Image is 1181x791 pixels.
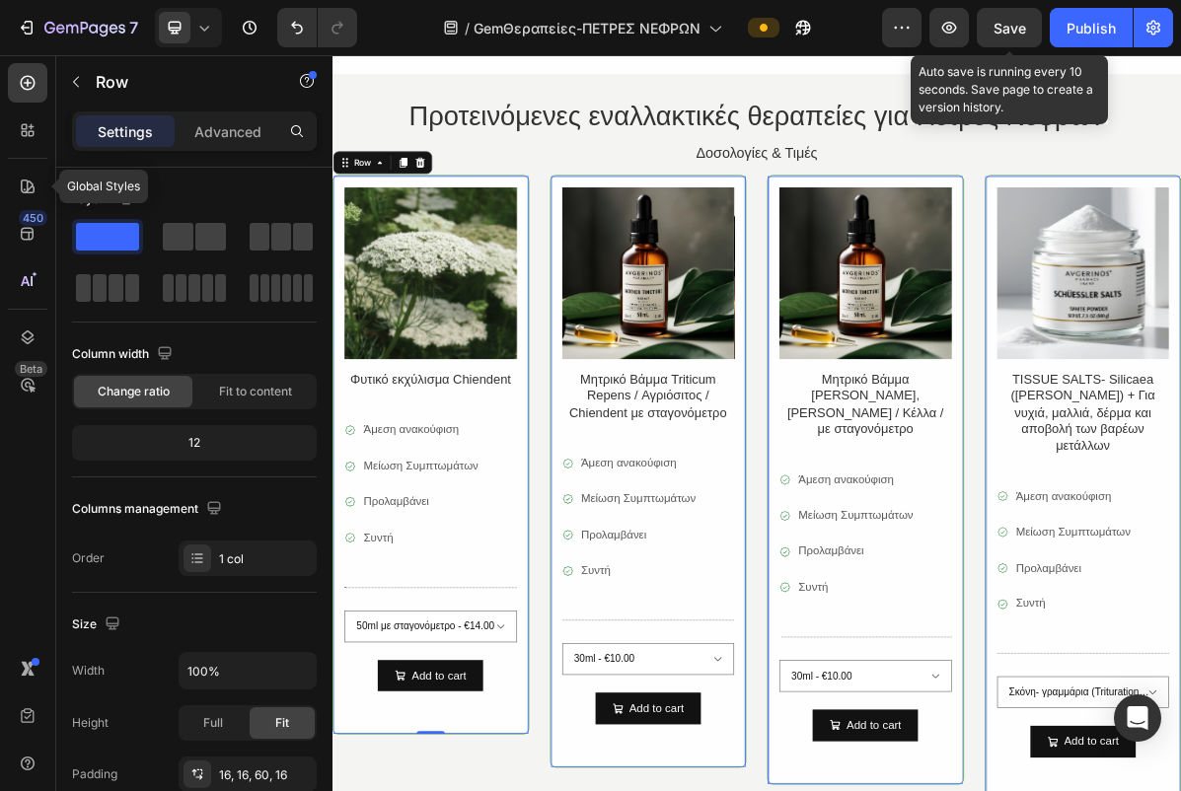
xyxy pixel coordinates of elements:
h1: Μητρικό Βάμμα Triticum Repens / Αγριόσιτος / Chiendent με σταγονόμετρο [321,439,561,512]
span: Fit [275,714,289,732]
div: Layout [72,186,138,213]
p: Συντή [650,728,810,756]
p: Μείωση Συμπτωμάτων [347,605,507,633]
iframe: Design area [332,55,1181,791]
div: Size [72,611,124,638]
h1: Μητρικό Βάμμα [PERSON_NAME], [PERSON_NAME] / Κέλλα / με σταγονόμετρο [624,439,864,536]
p: 7 [129,16,138,39]
div: 450 [19,210,47,226]
span: Fit to content [219,383,292,400]
div: Columns management [72,496,226,523]
p: Προλαμβάνει [650,678,810,706]
span: / [465,18,470,38]
p: Προλαμβάνει [43,609,203,637]
div: Beta [15,361,47,377]
div: 16, 16, 60, 16 [219,766,312,784]
div: Height [72,714,109,732]
div: Publish [1067,18,1116,38]
p: Συντή [347,705,507,734]
h1: Φυτικό εκχύλισμα Chiendent [17,439,258,466]
div: Order [72,549,105,567]
p: Advanced [194,121,261,142]
p: Άμεση ανακούφιση [43,508,203,537]
div: Open Intercom Messenger [1114,694,1161,742]
div: 12 [76,429,313,457]
p: Προλαμβάνει [954,701,1114,730]
div: Column width [72,341,177,368]
div: Padding [72,765,117,783]
div: Width [72,662,105,680]
h1: TISSUE SALTS- Silicaea ([PERSON_NAME]) + Για νυχιά, μαλλιά, δέρμα και αποβολή των βαρέων μετάλλων [927,439,1168,558]
img: TISSUE SALTS - Calcarea Fluorica (Schuessler) +Για κυκλοφορικό, αιμμοροείδες, κιρσούς & πόνους αρ... [927,183,1168,424]
p: Άμεση ανακούφιση [650,578,810,607]
p: Μείωση Συμπτωμάτων [43,558,203,587]
p: Μείωση Συμπτωμάτων [954,651,1114,680]
p: Συντή [954,751,1114,779]
img: Μητρικό Βάμμα Polygonum Aviculare / Knotgrass με σταγονόμετρο - Avgerinos Pharmacy [321,183,561,424]
button: Publish [1050,8,1133,47]
p: Συντή [43,659,203,687]
div: Row [26,140,58,158]
div: 1 col [219,550,312,568]
p: Άμεση ανακούφιση [954,601,1114,629]
p: Μείωση Συμπτωμάτων [650,627,810,656]
p: Προλαμβάνει [347,655,507,683]
p: Settings [98,121,153,142]
span: Change ratio [98,383,170,400]
button: 7 [8,8,147,47]
p: Row [96,70,263,94]
input: Auto [180,653,316,688]
img: Μητρικό Βάμμα Polygonum Aviculare / Knotgrass με σταγονόμετρο - Avgerinos Pharmacy [624,183,864,424]
p: Άμεση ανακούφιση [347,554,507,583]
button: Save [977,8,1042,47]
span: GemΘεραπείες-ΠΕΤΡΕΣ ΝΕΦΡΩΝ [474,18,701,38]
span: Full [203,714,223,732]
span: Save [994,20,1026,36]
div: Undo/Redo [277,8,357,47]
